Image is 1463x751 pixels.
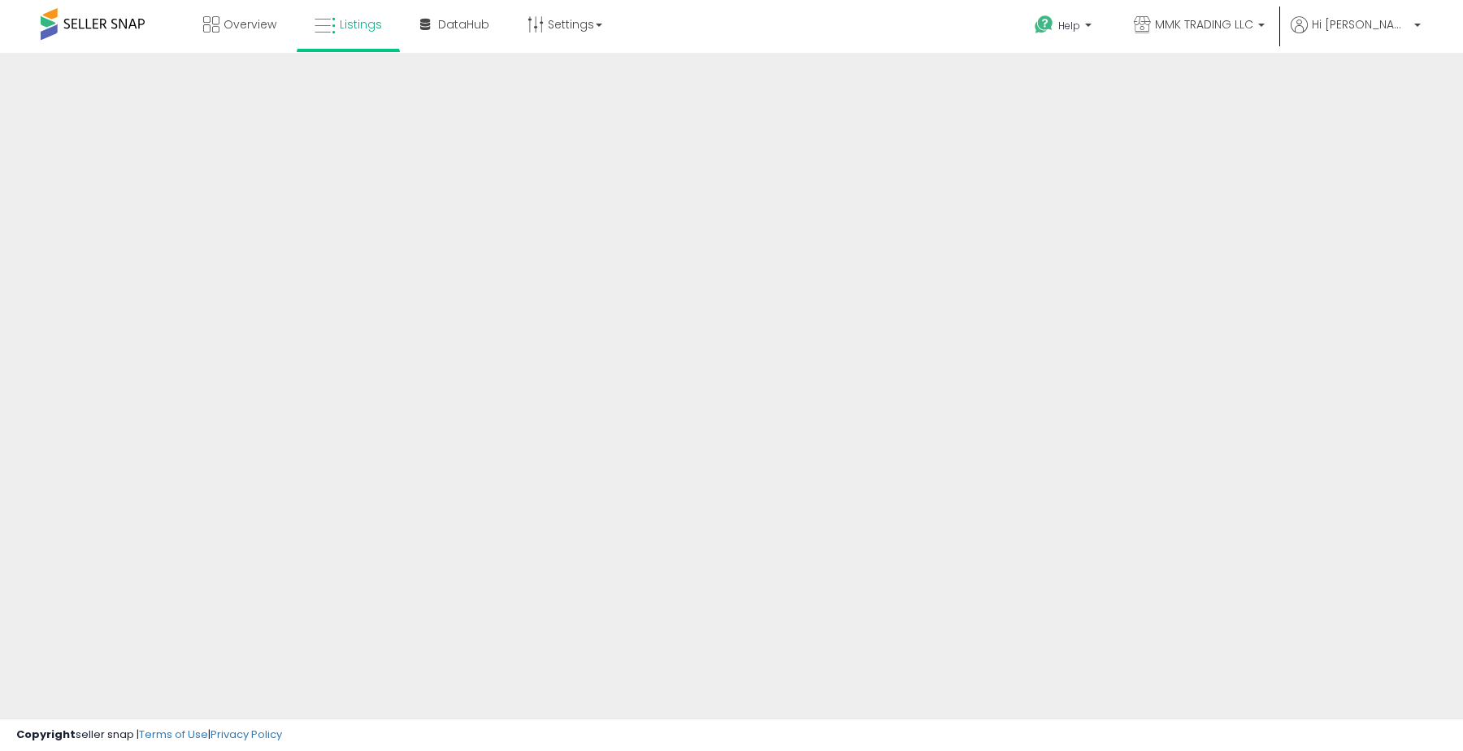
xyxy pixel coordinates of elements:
[1155,16,1253,33] span: MMK TRADING LLC
[16,727,76,742] strong: Copyright
[1034,15,1054,35] i: Get Help
[211,727,282,742] a: Privacy Policy
[1058,19,1080,33] span: Help
[1022,2,1108,53] a: Help
[340,16,382,33] span: Listings
[438,16,489,33] span: DataHub
[1291,16,1421,53] a: Hi [PERSON_NAME]
[139,727,208,742] a: Terms of Use
[1312,16,1409,33] span: Hi [PERSON_NAME]
[224,16,276,33] span: Overview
